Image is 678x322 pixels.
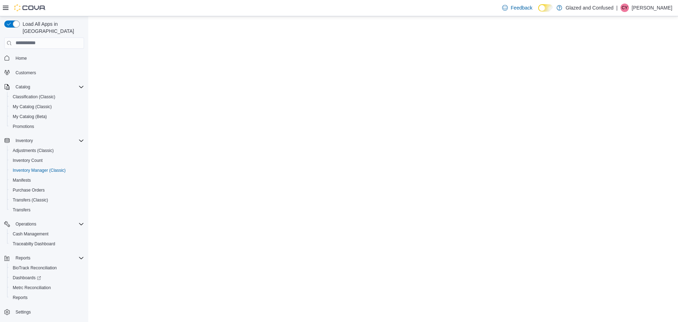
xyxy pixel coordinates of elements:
button: Inventory Manager (Classic) [7,165,87,175]
div: Connie Yates [620,4,629,12]
button: Catalog [1,82,87,92]
button: Settings [1,307,87,317]
p: Glazed and Confused [566,4,613,12]
span: Metrc Reconciliation [10,283,84,292]
button: Cash Management [7,229,87,239]
button: Classification (Classic) [7,92,87,102]
span: Reports [16,255,30,261]
a: Manifests [10,176,34,185]
span: Transfers [13,207,30,213]
a: Adjustments (Classic) [10,146,56,155]
span: Settings [13,308,84,316]
span: Catalog [16,84,30,90]
span: Customers [16,70,36,76]
span: Feedback [511,4,532,11]
span: BioTrack Reconciliation [10,264,84,272]
span: Transfers [10,206,84,214]
span: My Catalog (Classic) [10,103,84,111]
button: Purchase Orders [7,185,87,195]
button: Transfers [7,205,87,215]
span: Inventory [16,138,33,144]
a: Dashboards [10,274,44,282]
span: Home [13,54,84,63]
span: Operations [13,220,84,228]
span: Promotions [13,124,34,129]
span: Metrc Reconciliation [13,285,51,291]
a: Reports [10,293,30,302]
button: Traceabilty Dashboard [7,239,87,249]
span: Home [16,55,27,61]
span: Purchase Orders [13,187,45,193]
span: Manifests [10,176,84,185]
button: Reports [7,293,87,303]
span: Inventory [13,136,84,145]
button: Transfers (Classic) [7,195,87,205]
span: Settings [16,309,31,315]
p: [PERSON_NAME] [632,4,672,12]
a: Feedback [499,1,535,15]
span: Cash Management [10,230,84,238]
button: Inventory [1,136,87,146]
span: Dashboards [13,275,41,281]
button: My Catalog (Classic) [7,102,87,112]
span: Inventory Manager (Classic) [10,166,84,175]
a: Customers [13,69,39,77]
a: Inventory Count [10,156,46,165]
button: BioTrack Reconciliation [7,263,87,273]
span: My Catalog (Beta) [10,112,84,121]
button: Promotions [7,122,87,131]
span: Reports [13,254,84,262]
a: My Catalog (Classic) [10,103,55,111]
span: Adjustments (Classic) [13,148,54,153]
button: Reports [13,254,33,262]
a: Metrc Reconciliation [10,283,54,292]
span: CY [622,4,628,12]
a: Cash Management [10,230,51,238]
span: Classification (Classic) [10,93,84,101]
span: Inventory Count [13,158,43,163]
span: Reports [13,295,28,300]
button: Operations [13,220,39,228]
span: Traceabilty Dashboard [13,241,55,247]
button: Customers [1,68,87,78]
button: Catalog [13,83,33,91]
button: Adjustments (Classic) [7,146,87,156]
span: Dashboards [10,274,84,282]
p: | [616,4,618,12]
span: Purchase Orders [10,186,84,194]
a: Settings [13,308,34,316]
span: My Catalog (Classic) [13,104,52,110]
span: Catalog [13,83,84,91]
span: Cash Management [13,231,48,237]
span: My Catalog (Beta) [13,114,47,119]
a: Transfers (Classic) [10,196,51,204]
a: Promotions [10,122,37,131]
img: Cova [14,4,46,11]
button: Inventory Count [7,156,87,165]
button: Metrc Reconciliation [7,283,87,293]
button: My Catalog (Beta) [7,112,87,122]
span: Promotions [10,122,84,131]
span: Classification (Classic) [13,94,55,100]
a: BioTrack Reconciliation [10,264,60,272]
span: Customers [13,68,84,77]
a: Traceabilty Dashboard [10,240,58,248]
a: My Catalog (Beta) [10,112,50,121]
a: Transfers [10,206,33,214]
a: Classification (Classic) [10,93,58,101]
button: Manifests [7,175,87,185]
span: Load All Apps in [GEOGRAPHIC_DATA] [20,21,84,35]
button: Inventory [13,136,36,145]
a: Dashboards [7,273,87,283]
span: Inventory Manager (Classic) [13,168,66,173]
span: Operations [16,221,36,227]
span: Inventory Count [10,156,84,165]
a: Purchase Orders [10,186,48,194]
button: Reports [1,253,87,263]
a: Home [13,54,30,63]
button: Home [1,53,87,63]
button: Operations [1,219,87,229]
input: Dark Mode [538,4,553,12]
span: Traceabilty Dashboard [10,240,84,248]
